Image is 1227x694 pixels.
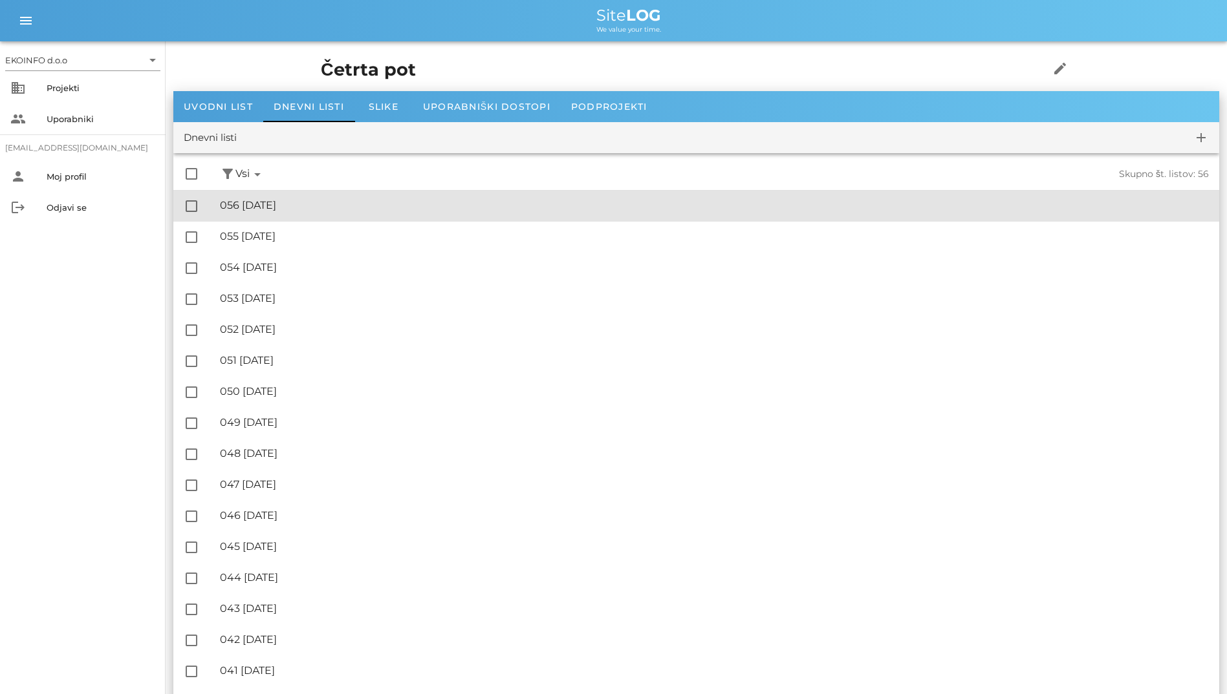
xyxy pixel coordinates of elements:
[220,540,1209,552] div: 045 [DATE]
[626,6,661,25] b: LOG
[321,57,1009,83] h1: Četrta pot
[5,54,67,66] div: EKOINFO d.o.o
[145,52,160,68] i: arrow_drop_down
[423,101,550,112] span: Uporabniški dostopi
[1193,130,1209,145] i: add
[220,323,1209,335] div: 052 [DATE]
[10,169,26,184] i: person
[235,166,265,182] span: Vsi
[47,171,155,182] div: Moj profil
[47,202,155,213] div: Odjavi se
[10,200,26,215] i: logout
[220,447,1209,459] div: 048 [DATE]
[220,602,1209,615] div: 043 [DATE]
[220,664,1209,677] div: 041 [DATE]
[10,80,26,96] i: business
[737,169,1210,180] div: Skupno št. listov: 56
[220,354,1209,366] div: 051 [DATE]
[220,166,235,182] button: filter_alt
[220,633,1209,646] div: 042 [DATE]
[220,199,1209,211] div: 056 [DATE]
[5,50,160,70] div: EKOINFO d.o.o
[220,478,1209,490] div: 047 [DATE]
[596,25,661,34] span: We value your time.
[220,416,1209,428] div: 049 [DATE]
[1162,632,1227,694] iframe: Chat Widget
[369,101,398,112] span: Slike
[250,167,265,182] i: arrow_drop_down
[220,509,1209,521] div: 046 [DATE]
[184,131,237,145] div: Dnevni listi
[10,111,26,127] i: people
[274,101,344,112] span: Dnevni listi
[184,101,253,112] span: Uvodni list
[47,114,155,124] div: Uporabniki
[220,261,1209,273] div: 054 [DATE]
[1052,61,1068,76] i: edit
[220,230,1209,242] div: 055 [DATE]
[220,571,1209,584] div: 044 [DATE]
[18,13,34,28] i: menu
[1162,632,1227,694] div: Pripomoček za klepet
[596,6,661,25] span: Site
[220,292,1209,304] div: 053 [DATE]
[47,83,155,93] div: Projekti
[220,385,1209,397] div: 050 [DATE]
[571,101,647,112] span: Podprojekti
